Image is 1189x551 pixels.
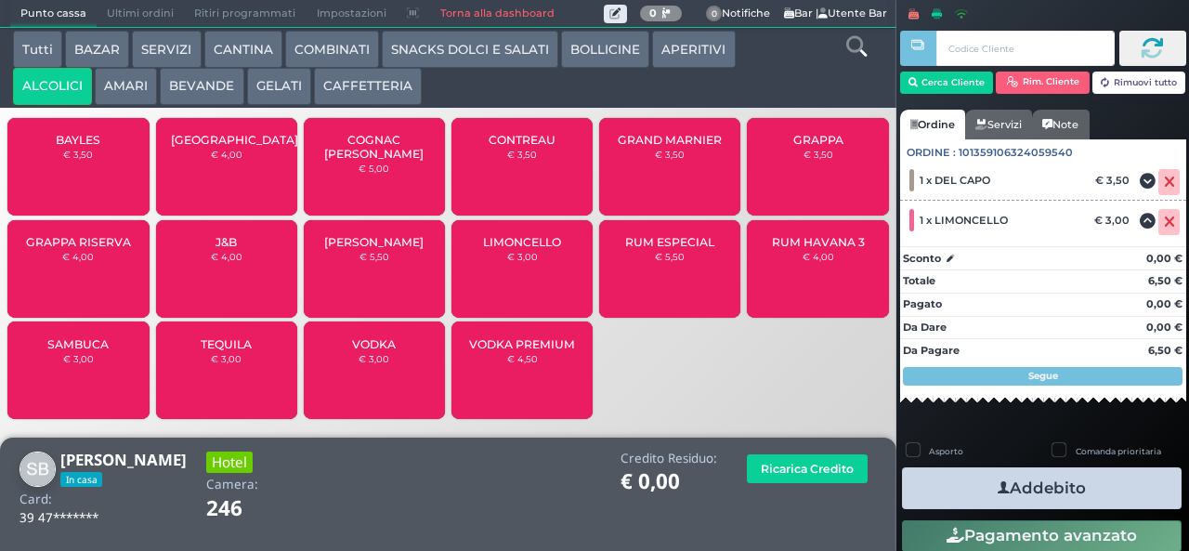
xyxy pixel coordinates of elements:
small: € 4,00 [211,251,242,262]
input: Codice Cliente [936,31,1114,66]
button: COMBINATI [285,31,379,68]
small: € 3,50 [63,149,93,160]
span: SAMBUCA [47,337,109,351]
strong: 0,00 € [1146,252,1182,265]
button: CAFFETTERIA [314,68,422,105]
small: € 3,00 [211,353,242,364]
span: GRAND MARNIER [618,133,722,147]
img: Sabrina Belingheri [20,452,56,488]
strong: 0,00 € [1146,297,1182,310]
strong: 0,00 € [1146,321,1182,334]
button: CANTINA [204,31,282,68]
a: Servizi [965,110,1032,139]
span: CONTREAU [489,133,555,147]
span: [PERSON_NAME] [324,235,424,249]
strong: 6,50 € [1148,274,1182,287]
button: Rimuovi tutto [1092,72,1186,94]
span: VODKA [352,337,396,351]
span: 1 x DEL CAPO [920,174,990,187]
button: SNACKS DOLCI E SALATI [382,31,558,68]
span: RUM ESPECIAL [625,235,714,249]
span: Impostazioni [307,1,397,27]
small: € 3,50 [655,149,685,160]
span: 101359106324059540 [959,145,1073,161]
a: Ordine [900,110,965,139]
button: GELATI [247,68,311,105]
h4: Camera: [206,478,258,492]
small: € 3,00 [359,353,389,364]
button: Addebito [902,467,1182,509]
span: VODKA PREMIUM [469,337,575,351]
button: BAZAR [65,31,129,68]
b: [PERSON_NAME] [60,449,187,470]
small: € 3,00 [63,353,94,364]
small: € 4,00 [803,251,834,262]
button: BEVANDE [160,68,243,105]
strong: Da Dare [903,321,947,334]
strong: Totale [903,274,935,287]
strong: Pagato [903,297,942,310]
span: Punto cassa [10,1,97,27]
strong: Da Pagare [903,344,960,357]
strong: Sconto [903,251,941,267]
span: 0 [706,6,723,22]
a: Note [1032,110,1089,139]
h1: 246 [206,497,294,520]
button: SERVIZI [132,31,201,68]
button: Rim. Cliente [996,72,1090,94]
b: 0 [649,7,657,20]
strong: 6,50 € [1148,344,1182,357]
div: € 3,00 [1091,214,1139,227]
h4: Credito Residuo: [621,452,717,466]
div: € 3,50 [1092,174,1139,187]
small: € 4,50 [507,353,538,364]
small: € 3,00 [507,251,538,262]
span: BAYLES [56,133,100,147]
span: Ultimi ordini [97,1,184,27]
label: Comanda prioritaria [1076,445,1161,457]
button: Tutti [13,31,62,68]
small: € 4,00 [62,251,94,262]
span: COGNAC [PERSON_NAME] [320,133,430,161]
small: € 4,00 [211,149,242,160]
label: Asporto [929,445,963,457]
a: Torna alla dashboard [429,1,564,27]
h3: Hotel [206,452,253,473]
button: Cerca Cliente [900,72,994,94]
span: 1 x LIMONCELLO [920,214,1008,227]
button: AMARI [95,68,157,105]
span: Ritiri programmati [184,1,306,27]
small: € 5,00 [359,163,389,174]
button: APERITIVI [652,31,735,68]
span: TEQUILA [201,337,252,351]
span: J&B [216,235,237,249]
small: € 5,50 [359,251,389,262]
span: In casa [60,472,102,487]
span: Ordine : [907,145,956,161]
span: LIMONCELLO [483,235,561,249]
h1: € 0,00 [621,470,717,493]
strong: Segue [1028,370,1058,382]
small: € 5,50 [655,251,685,262]
span: GRAPPA RISERVA [26,235,131,249]
span: GRAPPA [793,133,843,147]
h4: Card: [20,492,52,506]
small: € 3,50 [804,149,833,160]
small: € 3,50 [507,149,537,160]
button: ALCOLICI [13,68,92,105]
button: Ricarica Credito [747,454,868,483]
button: BOLLICINE [561,31,649,68]
span: [GEOGRAPHIC_DATA] [171,133,298,147]
span: RUM HAVANA 3 [772,235,865,249]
